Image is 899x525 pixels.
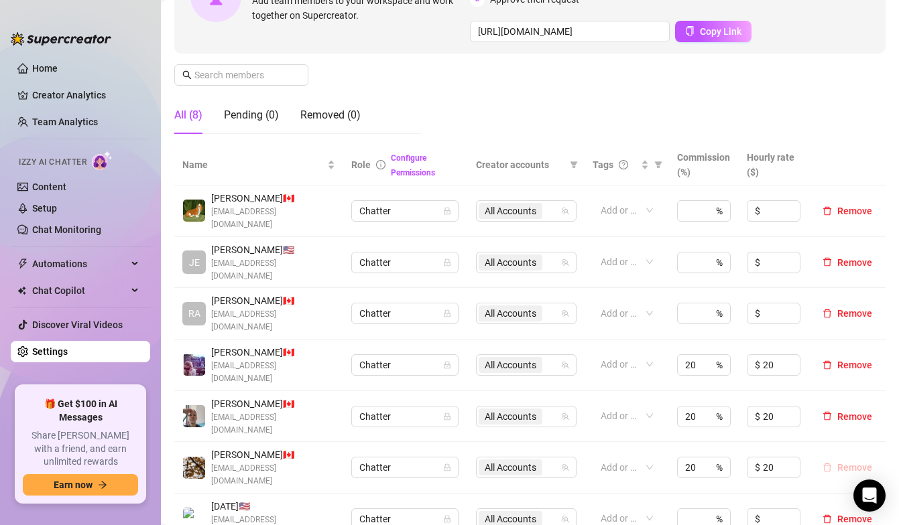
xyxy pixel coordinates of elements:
[32,117,98,127] a: Team Analytics
[823,514,832,524] span: delete
[211,447,335,462] span: [PERSON_NAME] 🇨🇦
[32,203,57,214] a: Setup
[443,309,451,317] span: lock
[211,411,335,437] span: [EMAIL_ADDRESS][DOMAIN_NAME]
[32,346,68,357] a: Settings
[823,411,832,421] span: delete
[188,306,200,321] span: RA
[443,412,451,421] span: lock
[359,303,451,323] span: Chatter
[837,206,872,216] span: Remove
[485,358,536,372] span: All Accounts
[837,462,872,473] span: Remove
[32,63,58,74] a: Home
[823,309,832,318] span: delete
[224,107,279,123] div: Pending (0)
[391,153,435,177] a: Configure Permissions
[479,408,542,425] span: All Accounts
[837,257,872,268] span: Remove
[359,201,451,221] span: Chatter
[174,145,343,185] th: Name
[485,306,536,321] span: All Accounts
[570,161,578,169] span: filter
[561,207,569,215] span: team
[443,463,451,471] span: lock
[675,21,752,42] button: Copy Link
[823,257,832,267] span: delete
[211,257,335,283] span: [EMAIL_ADDRESS][DOMAIN_NAME]
[211,206,335,231] span: [EMAIL_ADDRESS][DOMAIN_NAME]
[443,207,451,215] span: lock
[654,161,662,169] span: filter
[23,474,138,496] button: Earn nowarrow-right
[700,26,741,37] span: Copy Link
[837,514,872,524] span: Remove
[823,463,832,472] span: delete
[189,255,200,270] span: JE
[853,479,886,512] div: Open Intercom Messenger
[823,360,832,370] span: delete
[182,70,192,80] span: search
[32,280,127,301] span: Chat Copilot
[561,258,569,267] span: team
[561,361,569,369] span: team
[359,406,451,427] span: Chatter
[817,305,878,321] button: Remove
[359,457,451,477] span: Chatter
[300,107,361,123] div: Removed (0)
[98,480,107,490] span: arrow-right
[485,409,536,424] span: All Accounts
[32,224,101,235] a: Chat Monitoring
[485,204,536,218] span: All Accounts
[837,360,872,370] span: Remove
[561,309,569,317] span: team
[19,156,86,169] span: Izzy AI Chatter
[561,412,569,421] span: team
[476,157,564,172] span: Creator accounts
[359,355,451,375] span: Chatter
[376,160,385,169] span: info-circle
[174,107,202,123] div: All (8)
[211,360,335,385] span: [EMAIL_ADDRESS][DOMAIN_NAME]
[837,308,872,319] span: Remove
[92,151,113,170] img: AI Chatter
[211,499,335,514] span: [DATE] 🇺🇸
[211,396,335,411] span: [PERSON_NAME] 🇨🇦
[194,68,290,82] input: Search members
[351,159,371,170] span: Role
[567,155,581,175] span: filter
[479,459,542,475] span: All Accounts
[669,145,739,185] th: Commission (%)
[182,157,324,172] span: Name
[817,254,878,271] button: Remove
[23,429,138,469] span: Share [PERSON_NAME] with a friend, and earn unlimited rewards
[561,515,569,523] span: team
[183,354,205,376] img: Mandi Gray
[443,361,451,369] span: lock
[823,206,832,216] span: delete
[479,203,542,219] span: All Accounts
[443,258,451,267] span: lock
[652,155,665,175] span: filter
[443,515,451,523] span: lock
[211,242,335,257] span: [PERSON_NAME] 🇺🇸
[817,357,878,373] button: Remove
[183,405,205,427] img: Zane Spurvey
[17,286,26,295] img: Chat Copilot
[817,203,878,219] button: Remove
[32,253,127,275] span: Automations
[739,145,809,185] th: Hourly rate ($)
[54,479,93,490] span: Earn now
[211,191,335,206] span: [PERSON_NAME] 🇨🇦
[479,357,542,373] span: All Accounts
[211,308,335,333] span: [EMAIL_ADDRESS][DOMAIN_NAME]
[561,463,569,471] span: team
[211,345,335,360] span: [PERSON_NAME] 🇨🇦
[479,254,542,271] span: All Accounts
[485,255,536,270] span: All Accounts
[32,181,66,192] a: Content
[619,160,628,169] span: question-circle
[837,411,872,422] span: Remove
[17,258,28,269] span: thunderbolt
[23,398,138,424] span: 🎁 Get $100 in AI Messages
